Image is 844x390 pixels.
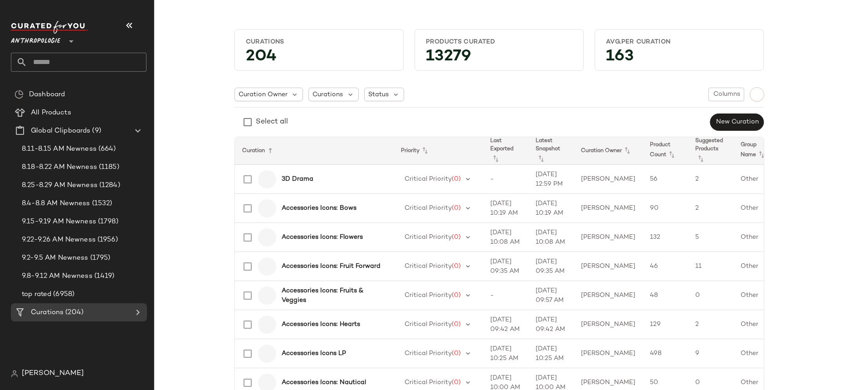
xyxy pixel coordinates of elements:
[574,252,643,281] td: [PERSON_NAME]
[31,126,90,136] span: Global Clipboards
[419,50,580,67] div: 13279
[31,108,71,118] span: All Products
[22,180,98,191] span: 8.25-8.29 AM Newness
[574,165,643,194] td: [PERSON_NAME]
[405,205,452,212] span: Critical Priority
[93,271,115,281] span: (1419)
[483,310,528,339] td: [DATE] 09:42 AM
[31,307,63,318] span: Curations
[733,137,779,165] th: Group Name
[528,252,574,281] td: [DATE] 09:35 AM
[452,234,461,241] span: (0)
[90,198,112,209] span: (1532)
[282,320,360,329] b: Accessories Icons: Hearts
[368,90,389,99] span: Status
[483,194,528,223] td: [DATE] 10:19 AM
[452,263,461,270] span: (0)
[452,292,461,299] span: (0)
[528,165,574,194] td: [DATE] 12:59 PM
[483,137,528,165] th: Last Exported
[22,217,96,227] span: 9.15-9.19 AM Newness
[282,262,381,271] b: Accessories Icons: Fruit Forward
[606,38,752,46] div: Avg.per Curation
[22,271,93,281] span: 9.8-9.12 AM Newness
[712,91,740,98] span: Columns
[710,114,764,131] button: New Curation
[405,263,452,270] span: Critical Priority
[733,281,779,310] td: Other
[574,281,643,310] td: [PERSON_NAME]
[405,379,452,386] span: Critical Priority
[688,339,733,368] td: 9
[63,307,83,318] span: (204)
[11,370,18,377] img: svg%3e
[688,223,733,252] td: 5
[282,378,366,387] b: Accessories Icons: Nautical
[405,292,452,299] span: Critical Priority
[256,117,288,128] div: Select all
[643,165,688,194] td: 56
[452,321,461,328] span: (0)
[394,137,483,165] th: Priority
[599,50,760,67] div: 163
[483,281,528,310] td: -
[282,349,346,358] b: Accessories Icons LP
[29,89,65,100] span: Dashboard
[715,118,758,126] span: New Curation
[643,310,688,339] td: 129
[643,223,688,252] td: 132
[22,368,84,379] span: [PERSON_NAME]
[688,165,733,194] td: 2
[688,281,733,310] td: 0
[22,162,97,173] span: 8.18-8.22 AM Newness
[15,90,24,99] img: svg%3e
[643,281,688,310] td: 48
[733,339,779,368] td: Other
[483,252,528,281] td: [DATE] 09:35 AM
[97,144,116,154] span: (664)
[483,339,528,368] td: [DATE] 10:25 AM
[22,198,90,209] span: 8.4-8.8 AM Newness
[733,165,779,194] td: Other
[452,176,461,183] span: (0)
[96,217,118,227] span: (1798)
[452,205,461,212] span: (0)
[235,137,394,165] th: Curation
[688,310,733,339] td: 2
[643,252,688,281] td: 46
[528,281,574,310] td: [DATE] 09:57 AM
[282,232,363,242] b: Accessories Icons: Flowers
[11,31,60,47] span: Anthropologie
[574,194,643,223] td: [PERSON_NAME]
[452,379,461,386] span: (0)
[528,223,574,252] td: [DATE] 10:08 AM
[733,252,779,281] td: Other
[239,90,288,99] span: Curation Owner
[708,88,744,101] button: Columns
[22,144,97,154] span: 8.11-8.15 AM Newness
[11,21,88,34] img: cfy_white_logo.C9jOOHJF.svg
[688,194,733,223] td: 2
[426,38,572,46] div: Products Curated
[405,350,452,357] span: Critical Priority
[239,50,400,67] div: 204
[98,180,120,191] span: (1284)
[282,203,356,213] b: Accessories Icons: Bows
[528,310,574,339] td: [DATE] 09:42 AM
[733,223,779,252] td: Other
[483,223,528,252] td: [DATE] 10:08 AM
[643,137,688,165] th: Product Count
[574,339,643,368] td: [PERSON_NAME]
[312,90,343,99] span: Curations
[88,253,111,263] span: (1795)
[22,253,88,263] span: 9.2-9.5 AM Newness
[528,137,574,165] th: Latest Snapshot
[22,289,51,300] span: top rated
[733,194,779,223] td: Other
[452,350,461,357] span: (0)
[733,310,779,339] td: Other
[96,235,118,245] span: (1956)
[528,339,574,368] td: [DATE] 10:25 AM
[643,194,688,223] td: 90
[282,174,313,184] b: 3D Drama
